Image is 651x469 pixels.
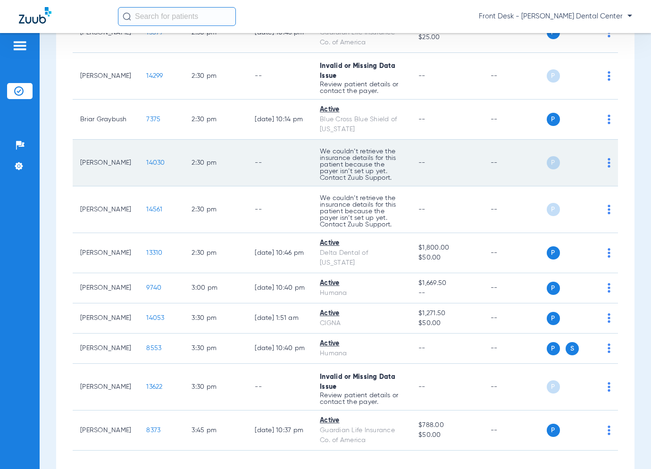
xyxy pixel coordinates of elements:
td: 3:30 PM [184,334,247,364]
td: 2:30 PM [184,140,247,186]
td: -- [247,364,312,410]
span: P [547,246,560,260]
td: [DATE] 10:14 PM [247,100,312,140]
div: Humana [320,288,403,298]
td: Briar Graybush [73,100,139,140]
div: Active [320,238,403,248]
div: Humana [320,349,403,359]
td: 2:30 PM [184,233,247,273]
span: P [547,282,560,295]
img: group-dot-blue.svg [608,248,610,258]
img: group-dot-blue.svg [608,382,610,392]
span: 9740 [146,285,161,291]
td: [PERSON_NAME] [73,364,139,410]
td: -- [483,303,547,334]
td: 2:30 PM [184,100,247,140]
span: 14053 [146,315,164,321]
p: We couldn’t retrieve the insurance details for this patient because the payer isn’t set up yet. C... [320,195,403,228]
p: We couldn’t retrieve the insurance details for this patient because the payer isn’t set up yet. C... [320,148,403,181]
div: Guardian Life Insurance Co. of America [320,426,403,445]
span: P [547,156,560,169]
td: -- [483,410,547,451]
span: Invalid or Missing Data Issue [320,374,395,390]
div: Active [320,416,403,426]
span: Invalid or Missing Data Issue [320,63,395,79]
td: -- [483,100,547,140]
td: [PERSON_NAME] [73,410,139,451]
span: -- [418,159,426,166]
span: 14561 [146,206,162,213]
img: group-dot-blue.svg [608,313,610,323]
td: [DATE] 10:37 PM [247,410,312,451]
div: Active [320,309,403,318]
td: -- [483,53,547,100]
div: Active [320,105,403,115]
span: $1,271.50 [418,309,475,318]
td: [DATE] 1:51 AM [247,303,312,334]
span: Front Desk - [PERSON_NAME] Dental Center [479,12,632,21]
span: 8553 [146,345,161,352]
td: 3:30 PM [184,303,247,334]
img: group-dot-blue.svg [608,283,610,293]
span: 14299 [146,73,163,79]
td: -- [483,233,547,273]
span: $1,800.00 [418,243,475,253]
td: [PERSON_NAME] [73,273,139,303]
td: [DATE] 10:40 PM [247,334,312,364]
img: group-dot-blue.svg [608,158,610,167]
td: -- [483,140,547,186]
span: P [547,342,560,355]
span: P [547,203,560,216]
span: $1,669.50 [418,278,475,288]
td: [PERSON_NAME] [73,186,139,233]
td: [PERSON_NAME] [73,53,139,100]
span: P [547,380,560,394]
span: $50.00 [418,253,475,263]
img: Zuub Logo [19,7,51,24]
td: -- [483,364,547,410]
td: -- [247,140,312,186]
td: [PERSON_NAME] [73,303,139,334]
td: [PERSON_NAME] [73,140,139,186]
span: 7375 [146,116,160,123]
span: -- [418,345,426,352]
img: Search Icon [123,12,131,21]
img: hamburger-icon [12,40,27,51]
div: Delta Dental of [US_STATE] [320,248,403,268]
td: 3:00 PM [184,273,247,303]
span: P [547,69,560,83]
div: Guardian Life Insurance Co. of America [320,28,403,48]
span: 13310 [146,250,162,256]
td: -- [247,53,312,100]
iframe: Chat Widget [604,424,651,469]
span: -- [418,73,426,79]
td: 3:30 PM [184,364,247,410]
img: group-dot-blue.svg [608,115,610,124]
div: CIGNA [320,318,403,328]
span: -- [418,288,475,298]
td: -- [483,273,547,303]
span: $788.00 [418,420,475,430]
img: group-dot-blue.svg [608,343,610,353]
span: 8373 [146,427,160,434]
span: S [566,342,579,355]
td: [DATE] 10:40 PM [247,273,312,303]
img: group-dot-blue.svg [608,71,610,81]
span: P [547,113,560,126]
img: group-dot-blue.svg [608,205,610,214]
div: Blue Cross Blue Shield of [US_STATE] [320,115,403,134]
td: 3:45 PM [184,410,247,451]
td: [PERSON_NAME] [73,334,139,364]
span: 13622 [146,384,162,390]
div: Active [320,339,403,349]
span: $50.00 [418,430,475,440]
span: $50.00 [418,318,475,328]
td: [DATE] 10:46 PM [247,233,312,273]
td: -- [483,334,547,364]
span: P [547,424,560,437]
span: $25.00 [418,33,475,42]
span: 13579 [146,29,163,36]
div: Active [320,278,403,288]
td: -- [483,186,547,233]
span: P [547,312,560,325]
